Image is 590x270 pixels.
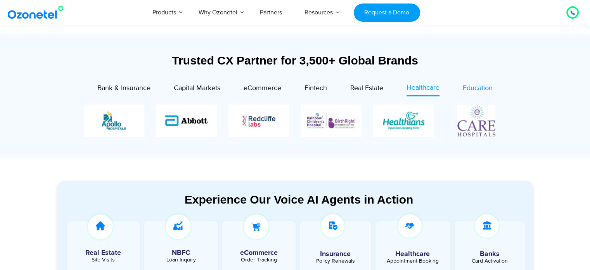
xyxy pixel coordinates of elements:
span: Education [463,84,493,92]
span: Healthcare [407,84,439,92]
span: Real Estate [350,84,383,92]
div: Experience Our Voice AI Agents in Action [64,193,534,206]
a: Fintech [305,83,327,96]
div: Card Activation [459,258,521,264]
div: Trusted CX Partner for 3,500+ Global Brands [57,54,534,67]
a: Healthcare [407,83,439,96]
h5: Real Estate [71,249,136,256]
a: Bank & Insurance [97,83,151,96]
div: Image Carousel [84,105,507,137]
h5: NBFC [148,249,214,256]
a: Education [463,83,493,96]
div: Loan Inquiry [148,257,214,263]
h5: eCommerce [226,249,292,256]
div: Order Tracking [226,257,292,263]
span: eCommerce [244,84,281,92]
h5: Healthcare [381,251,444,258]
div: Site Visits [71,257,136,263]
span: Bank & Insurance [97,84,151,92]
h5: Banks [459,251,521,258]
a: Request a Demo [354,3,420,22]
span: Capital Markets [174,84,220,92]
a: Real Estate [350,83,383,96]
span: Fintech [305,84,327,92]
h5: Insurance [304,251,367,258]
a: eCommerce [244,83,281,96]
div: Appointment Booking [381,258,444,264]
div: Policy Renewals [304,258,367,264]
a: Capital Markets [174,83,220,96]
